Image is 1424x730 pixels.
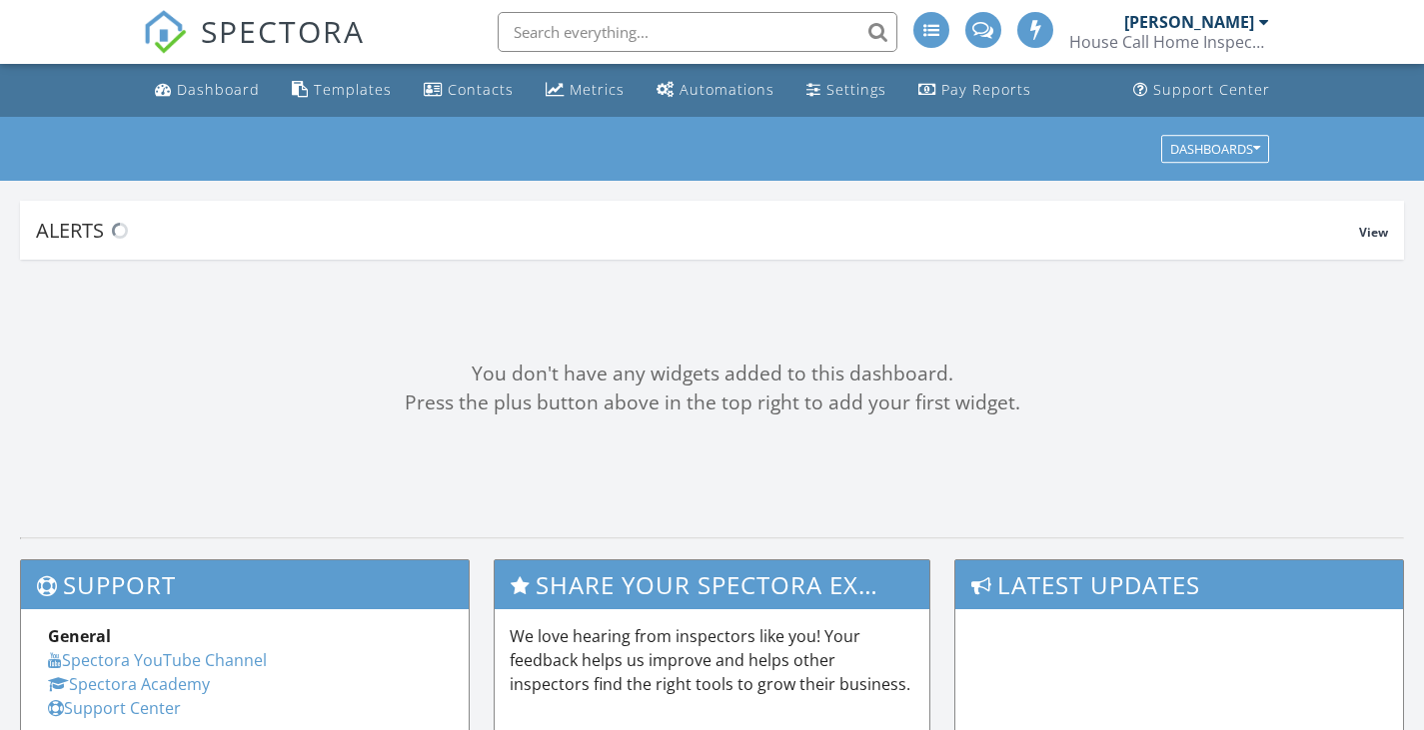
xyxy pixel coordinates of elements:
[649,72,782,109] a: Automations (Advanced)
[1359,224,1388,241] span: View
[314,80,392,99] div: Templates
[143,10,187,54] img: The Best Home Inspection Software - Spectora
[495,560,930,609] h3: Share Your Spectora Experience
[1069,32,1269,52] div: House Call Home Inspection
[21,560,469,609] h3: Support
[284,72,400,109] a: Templates
[20,388,1404,417] div: Press the plus button above in the top right to add your first widget.
[143,27,365,69] a: SPECTORA
[147,72,268,109] a: Dashboard
[1161,135,1269,163] button: Dashboards
[680,80,774,99] div: Automations
[570,80,625,99] div: Metrics
[538,72,633,109] a: Metrics
[498,12,897,52] input: Search everything...
[201,10,365,52] span: SPECTORA
[1170,142,1260,156] div: Dashboards
[416,72,522,109] a: Contacts
[177,80,260,99] div: Dashboard
[910,72,1039,109] a: Pay Reports
[48,673,210,695] a: Spectora Academy
[510,624,915,696] p: We love hearing from inspectors like you! Your feedback helps us improve and helps other inspecto...
[448,80,514,99] div: Contacts
[48,625,111,647] strong: General
[36,217,1359,244] div: Alerts
[1125,72,1278,109] a: Support Center
[48,697,181,719] a: Support Center
[955,560,1403,609] h3: Latest Updates
[1153,80,1270,99] div: Support Center
[798,72,894,109] a: Settings
[20,360,1404,388] div: You don't have any widgets added to this dashboard.
[1124,12,1254,32] div: [PERSON_NAME]
[941,80,1031,99] div: Pay Reports
[826,80,886,99] div: Settings
[48,649,267,671] a: Spectora YouTube Channel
